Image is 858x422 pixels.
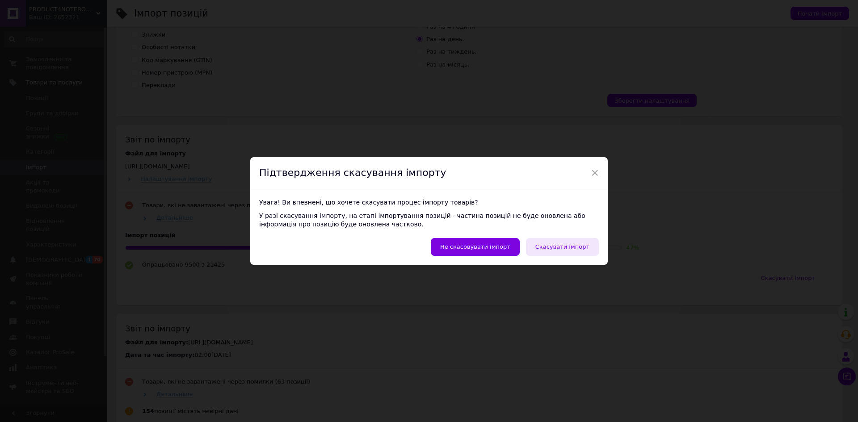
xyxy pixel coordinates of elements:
span: × [591,165,599,180]
div: Підтвердження скасування імпорту [250,157,608,189]
span: У разі скасування імпорту, на етапі імпортування позицій - частина позицій не буде оновлена ​​або... [259,212,585,228]
span: Не скасовувати імпорт [440,243,510,250]
button: Скасувати імпорт [526,238,599,256]
button: Не скасовувати імпорт [431,238,520,256]
span: Скасувати імпорт [535,243,589,250]
span: Увага! Ви впевнені, що хочете скасувати процес імпорту товарів? [259,199,478,206]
